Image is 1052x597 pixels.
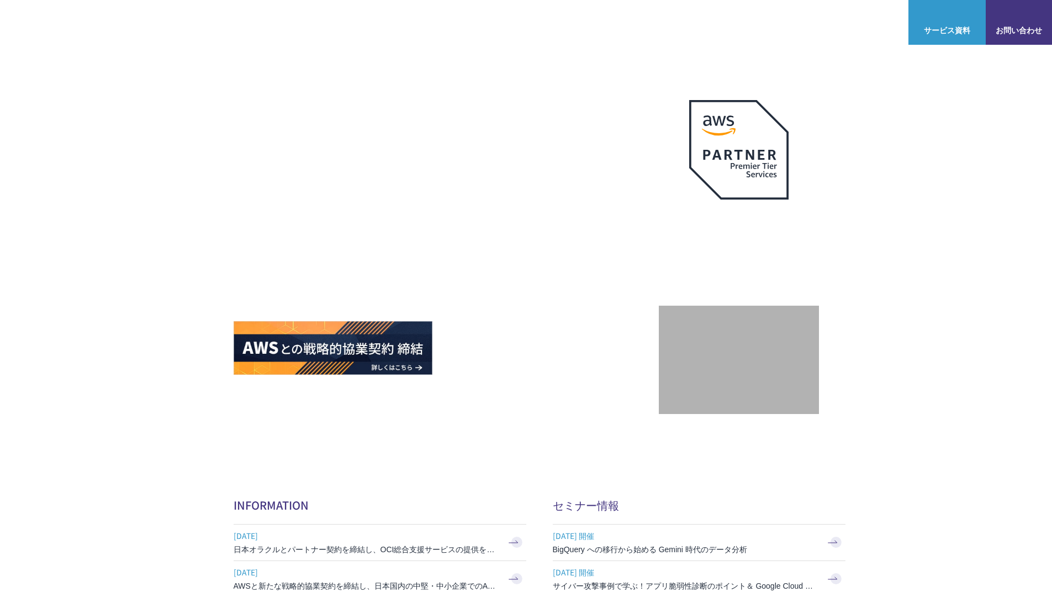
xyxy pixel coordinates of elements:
em: AWS [726,213,751,229]
span: NHN テコラス AWS総合支援サービス [127,11,207,34]
span: お問い合わせ [986,24,1052,36]
h3: サイバー攻撃事例で学ぶ！アプリ脆弱性診断のポイント＆ Google Cloud セキュリティ対策 [553,580,818,591]
h1: AWS ジャーニーの 成功を実現 [234,182,659,288]
p: サービス [575,17,617,28]
img: お問い合わせ [1010,8,1028,22]
span: サービス資料 [908,24,986,36]
a: [DATE] 日本オラクルとパートナー契約を締結し、OCI総合支援サービスの提供を開始 [234,525,526,561]
a: ログイン [866,17,897,28]
p: AWSの導入からコスト削減、 構成・運用の最適化からデータ活用まで 規模や業種業態を問わない マネージドサービスで [234,122,659,171]
a: [DATE] AWSと新たな戦略的協業契約を締結し、日本国内の中堅・中小企業でのAWS活用を加速 [234,561,526,597]
span: [DATE] [234,564,499,580]
p: ナレッジ [802,17,844,28]
p: 最上位プレミアティア サービスパートナー [676,213,802,255]
a: [DATE] 開催 サイバー攻撃事例で学ぶ！アプリ脆弱性診断のポイント＆ Google Cloud セキュリティ対策 [553,561,845,597]
a: [DATE] 開催 BigQuery への移行から始める Gemini 時代のデータ分析 [553,525,845,561]
a: 導入事例 [749,17,780,28]
a: AWS総合支援サービス C-Chorus NHN テコラスAWS総合支援サービス [17,9,207,35]
h3: BigQuery への移行から始める Gemini 時代のデータ分析 [553,544,818,555]
h2: INFORMATION [234,497,526,513]
span: [DATE] [234,527,499,544]
img: AWS総合支援サービス C-Chorus サービス資料 [938,8,956,22]
img: AWSプレミアティアサービスパートナー [689,100,789,200]
h2: セミナー情報 [553,497,845,513]
span: [DATE] 開催 [553,564,818,580]
img: AWSとの戦略的協業契約 締結 [234,321,432,375]
img: 契約件数 [681,322,797,403]
h3: AWSと新たな戦略的協業契約を締結し、日本国内の中堅・中小企業でのAWS活用を加速 [234,580,499,591]
h3: 日本オラクルとパートナー契約を締結し、OCI総合支援サービスの提供を開始 [234,544,499,555]
img: AWS請求代行サービス 統合管理プラン [439,321,638,375]
span: [DATE] 開催 [553,527,818,544]
p: 業種別ソリューション [639,17,727,28]
p: 強み [526,17,553,28]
